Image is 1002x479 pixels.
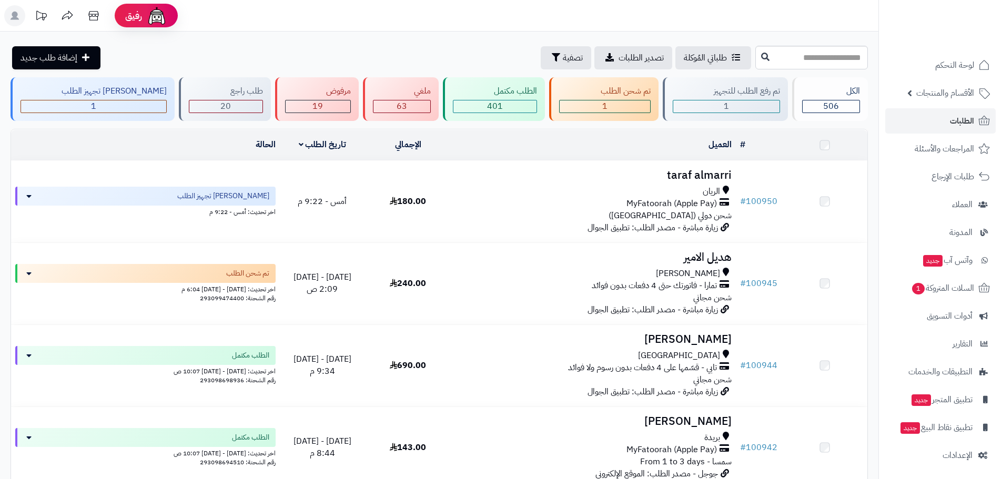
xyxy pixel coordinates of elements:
a: #100950 [740,195,777,208]
span: 506 [823,100,839,113]
span: الطلب مكتمل [232,432,269,443]
span: أدوات التسويق [927,309,973,323]
a: الطلبات [885,108,996,134]
h3: هديل الامير [455,251,732,263]
h3: [PERSON_NAME] [455,333,732,345]
span: تمارا - فاتورتك حتى 4 دفعات بدون فوائد [592,280,717,292]
span: MyFatoorah (Apple Pay) [626,444,717,456]
span: الأقسام والمنتجات [916,86,974,100]
span: # [740,441,746,454]
span: 180.00 [390,195,426,208]
div: تم رفع الطلب للتجهيز [673,85,780,97]
span: [DATE] - [DATE] 2:09 ص [293,271,351,295]
span: # [740,277,746,290]
div: طلب راجع [189,85,262,97]
span: 1 [91,100,96,113]
span: 1 [724,100,729,113]
a: الكل506 [790,77,870,121]
span: بريدة [704,432,720,444]
div: اخر تحديث: [DATE] - [DATE] 6:04 م [15,283,276,294]
span: زيارة مباشرة - مصدر الطلب: تطبيق الجوال [588,221,718,234]
span: 240.00 [390,277,426,290]
span: 19 [312,100,323,113]
span: العملاء [952,197,973,212]
span: تابي - قسّمها على 4 دفعات بدون رسوم ولا فوائد [568,362,717,374]
a: وآتس آبجديد [885,248,996,273]
span: الإعدادات [943,448,973,463]
h3: taraf almarri [455,169,732,181]
span: تصدير الطلبات [619,52,664,64]
span: طلباتي المُوكلة [684,52,727,64]
a: الحالة [256,138,276,151]
span: MyFatoorah (Apple Pay) [626,198,717,210]
a: العميل [709,138,732,151]
img: ai-face.png [146,5,167,26]
a: لوحة التحكم [885,53,996,78]
a: طلبات الإرجاع [885,164,996,189]
span: جديد [923,255,943,267]
a: تطبيق المتجرجديد [885,387,996,412]
a: التطبيقات والخدمات [885,359,996,384]
span: [GEOGRAPHIC_DATA] [638,350,720,362]
div: اخر تحديث: [DATE] - [DATE] 10:07 ص [15,365,276,376]
a: ملغي 63 [361,77,441,121]
a: #100944 [740,359,777,372]
span: طلبات الإرجاع [932,169,974,184]
span: زيارة مباشرة - مصدر الطلب: تطبيق الجوال [588,303,718,316]
div: 63 [373,100,430,113]
span: تطبيق المتجر [910,392,973,407]
span: زيارة مباشرة - مصدر الطلب: تطبيق الجوال [588,385,718,398]
span: تم شحن الطلب [226,268,269,279]
span: التطبيقات والخدمات [908,364,973,379]
div: ملغي [373,85,431,97]
span: رقم الشحنة: 293098698936 [200,375,276,385]
a: #100945 [740,277,777,290]
span: شحن دولي ([GEOGRAPHIC_DATA]) [609,209,732,222]
span: [DATE] - [DATE] 8:44 م [293,435,351,460]
button: تصفية [541,46,591,69]
h3: [PERSON_NAME] [455,415,732,427]
span: رقم الشحنة: 293099474400 [200,293,276,303]
span: لوحة التحكم [935,58,974,73]
span: السلات المتروكة [911,281,974,295]
span: 401 [487,100,503,113]
span: المراجعات والأسئلة [915,141,974,156]
span: تطبيق نقاط البيع [899,420,973,435]
span: وآتس آب [922,253,973,268]
span: [PERSON_NAME] تجهيز الطلب [177,191,269,201]
span: إضافة طلب جديد [21,52,77,64]
a: مرفوض 19 [273,77,361,121]
a: [PERSON_NAME] تجهيز الطلب 1 [8,77,177,121]
a: تطبيق نقاط البيعجديد [885,415,996,440]
div: 1 [560,100,650,113]
a: تصدير الطلبات [594,46,672,69]
div: 1 [673,100,780,113]
a: تحديثات المنصة [28,5,54,29]
span: شحن مجاني [693,291,732,304]
div: 19 [286,100,350,113]
span: المدونة [949,225,973,240]
a: # [740,138,745,151]
a: طلباتي المُوكلة [675,46,751,69]
div: الطلب مكتمل [453,85,537,97]
a: تاريخ الطلب [299,138,347,151]
a: طلب راجع 20 [177,77,272,121]
div: [PERSON_NAME] تجهيز الطلب [21,85,167,97]
a: المدونة [885,220,996,245]
a: العملاء [885,192,996,217]
div: اخر تحديث: [DATE] - [DATE] 10:07 ص [15,447,276,458]
a: الإجمالي [395,138,421,151]
div: 20 [189,100,262,113]
a: تم شحن الطلب 1 [547,77,660,121]
div: 401 [453,100,537,113]
div: مرفوض [285,85,351,97]
span: شحن مجاني [693,373,732,386]
span: الطلبات [950,114,974,128]
div: الكل [802,85,860,97]
span: 1 [912,283,925,294]
a: التقارير [885,331,996,356]
span: رقم الشحنة: 293098694510 [200,457,276,467]
div: 1 [21,100,166,113]
a: #100942 [740,441,777,454]
span: الطلب مكتمل [232,350,269,361]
